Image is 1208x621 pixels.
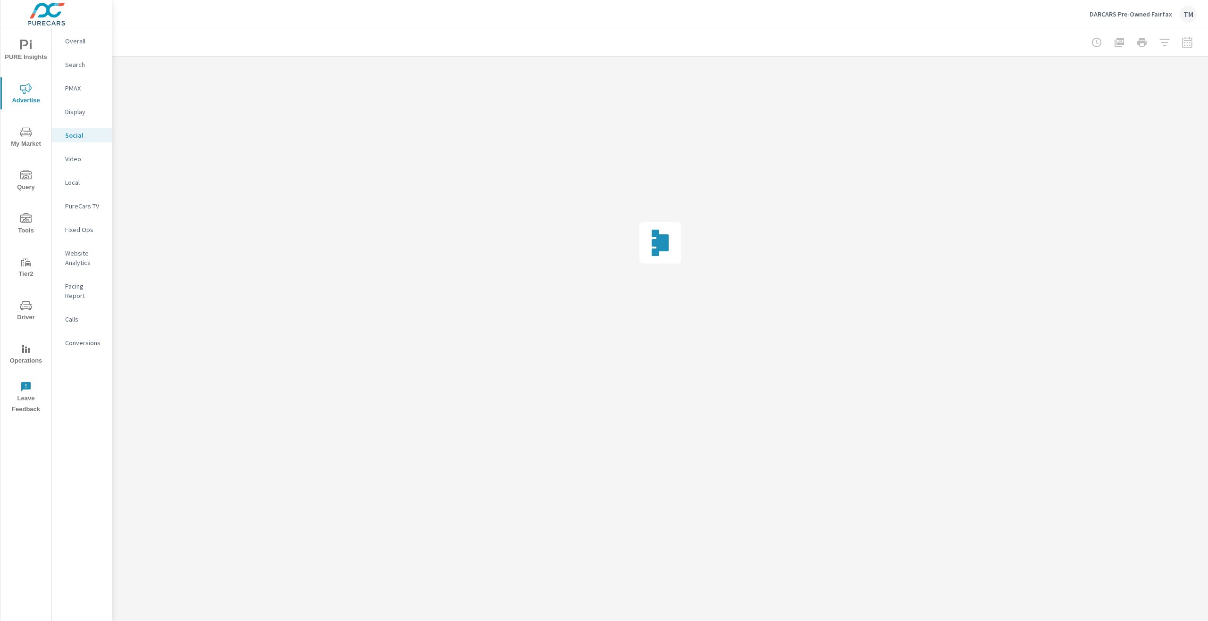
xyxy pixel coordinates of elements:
p: Pacing Report [65,282,104,300]
span: Operations [3,343,49,366]
div: Calls [52,312,112,326]
div: PureCars TV [52,199,112,213]
div: PMAX [52,81,112,95]
p: Website Analytics [65,248,104,267]
div: Local [52,175,112,190]
div: Video [52,152,112,166]
div: Search [52,58,112,72]
p: Fixed Ops [65,225,104,234]
p: PMAX [65,83,104,93]
p: Calls [65,315,104,324]
span: Leave Feedback [3,381,49,415]
div: TM [1180,6,1197,23]
p: Local [65,178,104,187]
p: Display [65,107,104,116]
span: Tools [3,213,49,236]
p: DARCARS Pre-Owned Fairfax [1090,10,1172,18]
div: Pacing Report [52,279,112,303]
span: Query [3,170,49,193]
div: Social [52,128,112,142]
span: PURE Insights [3,40,49,63]
div: Website Analytics [52,246,112,270]
div: Overall [52,34,112,48]
div: Display [52,105,112,119]
p: Overall [65,36,104,46]
p: Video [65,154,104,164]
span: Advertise [3,83,49,106]
p: PureCars TV [65,201,104,211]
span: My Market [3,126,49,149]
p: Conversions [65,338,104,348]
div: Fixed Ops [52,223,112,237]
div: Conversions [52,336,112,350]
span: Tier2 [3,257,49,280]
p: Search [65,60,104,69]
p: Social [65,131,104,140]
div: nav menu [0,28,51,419]
span: Driver [3,300,49,323]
